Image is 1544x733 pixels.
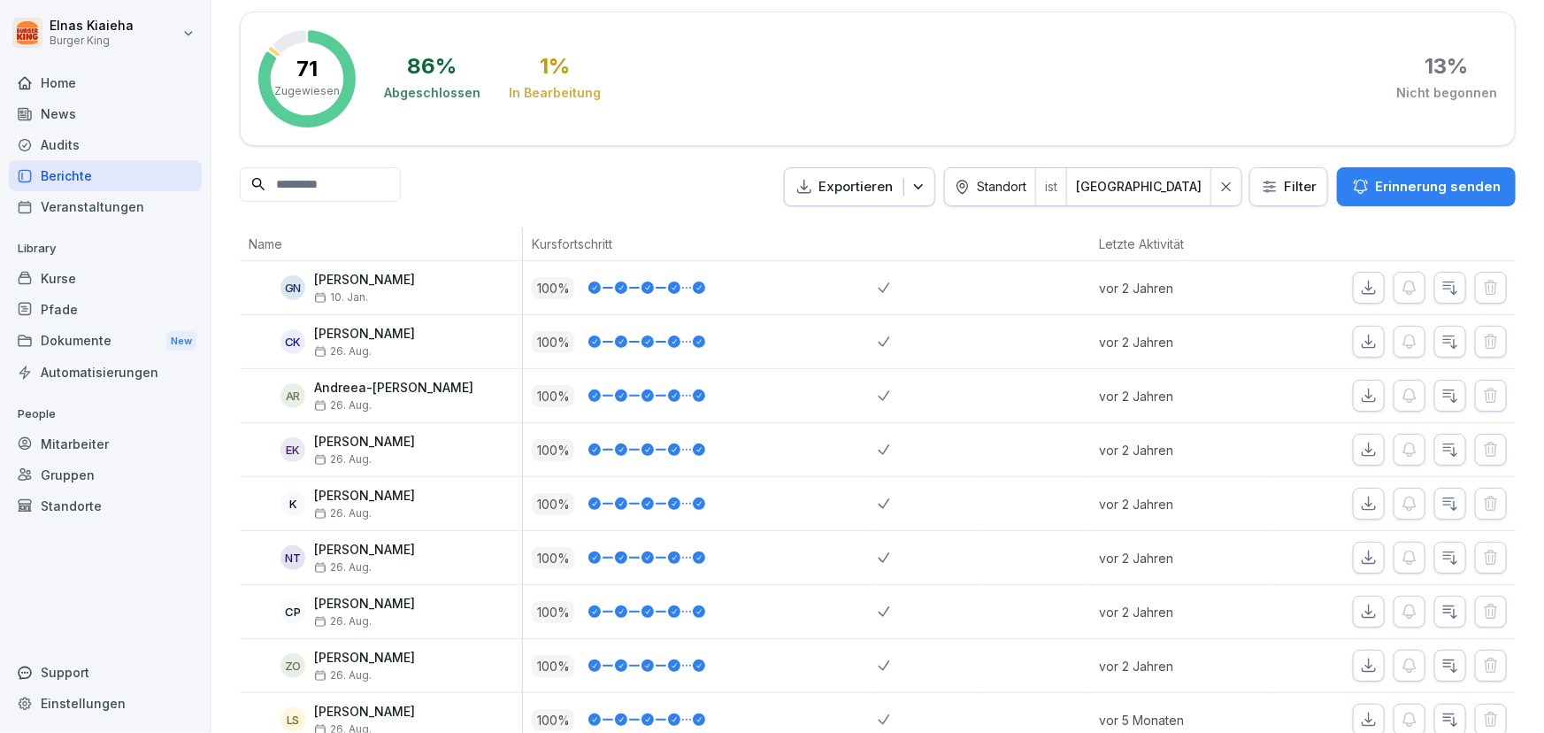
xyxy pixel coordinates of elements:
[1425,56,1469,77] div: 13 %
[280,437,305,462] div: EK
[296,58,318,80] p: 71
[9,357,202,388] a: Automatisierungen
[314,507,372,520] span: 26. Aug.
[1250,168,1327,206] button: Filter
[818,177,893,197] p: Exportieren
[9,129,202,160] a: Audits
[9,657,202,688] div: Support
[280,275,305,300] div: GN
[1099,495,1267,513] p: vor 2 Jahren
[9,325,202,358] a: DokumenteNew
[1099,603,1267,621] p: vor 2 Jahren
[532,439,574,461] p: 100 %
[9,428,202,459] a: Mitarbeiter
[314,345,372,358] span: 26. Aug.
[249,235,513,253] p: Name
[314,381,473,396] p: Andreea-[PERSON_NAME]
[314,489,415,504] p: [PERSON_NAME]
[314,561,372,574] span: 26. Aug.
[540,56,570,77] div: 1 %
[314,273,415,288] p: [PERSON_NAME]
[532,331,574,353] p: 100 %
[280,329,305,354] div: CK
[532,601,574,623] p: 100 %
[532,385,574,407] p: 100 %
[314,435,415,450] p: [PERSON_NAME]
[1076,178,1202,196] div: [GEOGRAPHIC_DATA]
[280,491,305,516] div: K
[9,325,202,358] div: Dokumente
[1099,441,1267,459] p: vor 2 Jahren
[1099,235,1258,253] p: Letzte Aktivität
[50,35,134,47] p: Burger King
[532,655,574,677] p: 100 %
[314,327,415,342] p: [PERSON_NAME]
[9,98,202,129] a: News
[314,291,368,304] span: 10. Jan.
[384,84,480,102] div: Abgeschlossen
[314,399,372,412] span: 26. Aug.
[314,597,415,612] p: [PERSON_NAME]
[314,453,372,466] span: 26. Aug.
[1036,168,1066,206] div: ist
[532,547,574,569] p: 100 %
[274,83,340,99] p: Zugewiesen
[1337,167,1516,206] button: Erinnerung senden
[314,705,415,720] p: [PERSON_NAME]
[280,383,305,408] div: AR
[532,709,574,731] p: 100 %
[509,84,601,102] div: In Bearbeitung
[532,235,869,253] p: Kursfortschritt
[9,459,202,490] a: Gruppen
[9,235,202,263] p: Library
[408,56,457,77] div: 86 %
[9,191,202,222] a: Veranstaltungen
[9,294,202,325] a: Pfade
[9,67,202,98] a: Home
[784,167,935,207] button: Exportieren
[314,669,372,682] span: 26. Aug.
[280,545,305,570] div: NT
[1099,333,1267,351] p: vor 2 Jahren
[532,493,574,515] p: 100 %
[314,543,415,558] p: [PERSON_NAME]
[166,331,196,351] div: New
[1099,387,1267,405] p: vor 2 Jahren
[280,653,305,678] div: ZO
[50,19,134,34] p: Elnas Kiaieha
[532,277,574,299] p: 100 %
[1099,549,1267,567] p: vor 2 Jahren
[9,263,202,294] a: Kurse
[1261,178,1317,196] div: Filter
[280,599,305,624] div: CP
[9,490,202,521] a: Standorte
[9,688,202,719] a: Einstellungen
[1396,84,1497,102] div: Nicht begonnen
[314,651,415,666] p: [PERSON_NAME]
[1375,177,1501,197] p: Erinnerung senden
[9,160,202,191] a: Berichte
[9,400,202,428] p: People
[314,615,372,628] span: 26. Aug.
[1099,279,1267,297] p: vor 2 Jahren
[280,707,305,732] div: LS
[1099,657,1267,675] p: vor 2 Jahren
[1099,711,1267,729] p: vor 5 Monaten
